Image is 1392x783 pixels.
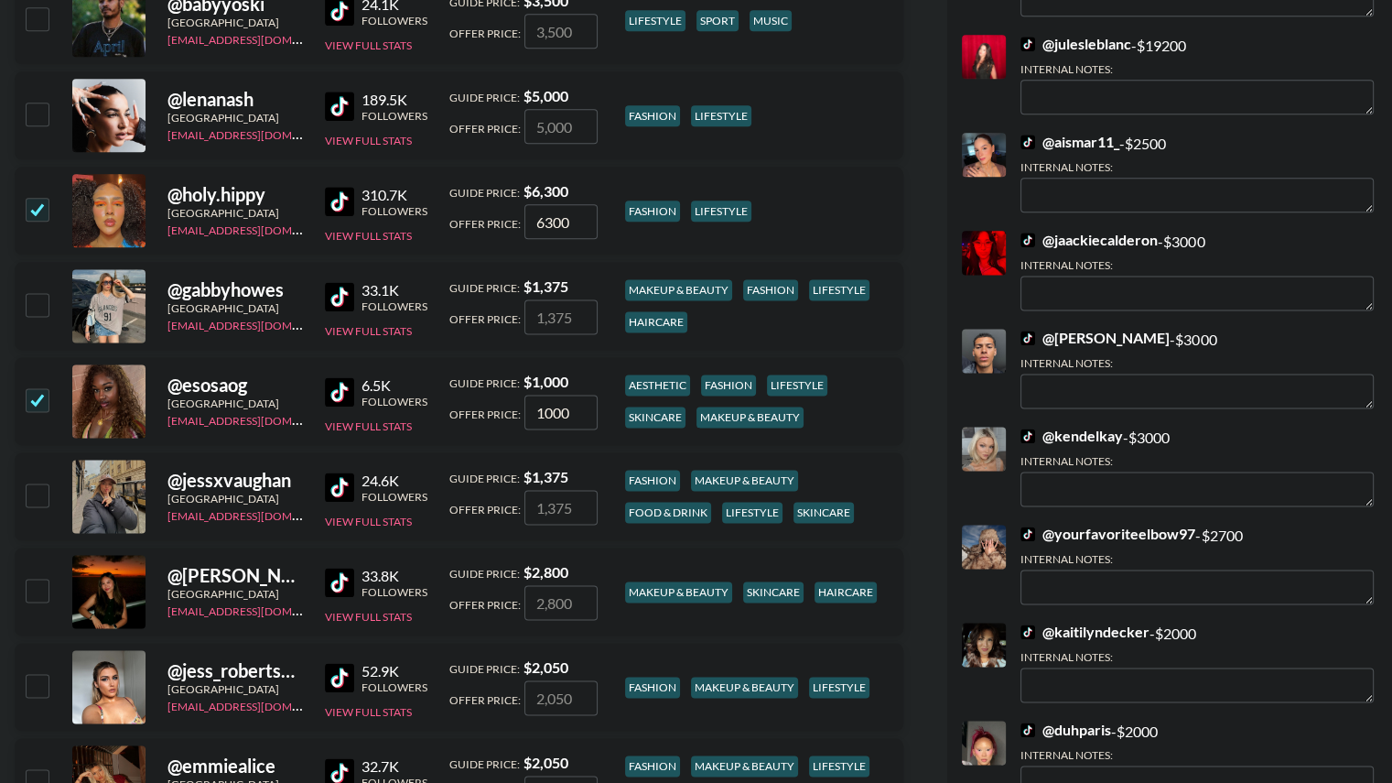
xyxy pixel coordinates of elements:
div: 33.1K [361,281,427,299]
div: fashion [625,201,680,222]
a: [EMAIL_ADDRESS][DOMAIN_NAME] [167,29,351,47]
div: lifestyle [809,279,869,300]
a: @[PERSON_NAME] [1020,329,1170,347]
div: skincare [625,407,685,428]
img: TikTok [1020,233,1035,247]
div: sport [696,10,739,31]
span: Offer Price: [449,503,521,517]
div: - $ 2500 [1020,133,1374,212]
div: 189.5K [361,91,427,109]
div: [GEOGRAPHIC_DATA] [167,206,303,220]
div: skincare [743,582,804,603]
img: TikTok [1020,331,1035,345]
div: Followers [361,680,427,694]
div: @ jess_roberts0250 [167,659,303,682]
div: lifestyle [809,756,869,777]
span: Guide Price: [449,91,520,104]
div: 33.8K [361,567,427,585]
a: [EMAIL_ADDRESS][DOMAIN_NAME] [167,315,351,332]
a: [EMAIL_ADDRESS][DOMAIN_NAME] [167,506,351,523]
div: Followers [361,14,427,27]
button: View Full Stats [325,229,412,243]
div: 6.5K [361,376,427,395]
div: lifestyle [722,502,782,523]
span: Offer Price: [449,217,521,231]
input: 5,000 [524,109,598,144]
strong: $ 5,000 [523,87,568,104]
div: lifestyle [691,201,751,222]
strong: $ 6,300 [523,182,568,200]
button: View Full Stats [325,134,412,147]
div: aesthetic [625,375,690,396]
span: Offer Price: [449,598,521,612]
span: Offer Price: [449,408,521,421]
div: fashion [743,279,798,300]
div: makeup & beauty [625,582,732,603]
div: Followers [361,490,427,504]
a: [EMAIL_ADDRESS][DOMAIN_NAME] [167,220,351,237]
div: Followers [361,585,427,599]
div: makeup & beauty [691,756,798,777]
img: TikTok [325,568,354,597]
div: [GEOGRAPHIC_DATA] [167,397,303,410]
img: TikTok [325,92,354,121]
div: @ [PERSON_NAME].[GEOGRAPHIC_DATA] [167,564,303,587]
div: Internal Notes: [1020,552,1374,566]
span: Guide Price: [449,186,520,200]
input: 1,375 [524,299,598,334]
div: - $ 2700 [1020,525,1374,604]
button: View Full Stats [325,610,412,624]
a: @julesleblanc [1020,35,1131,53]
div: lifestyle [767,375,827,396]
img: TikTok [1020,135,1035,149]
div: Followers [361,395,427,408]
strong: $ 1,375 [523,277,568,295]
div: haircare [815,582,877,603]
a: @duhparis [1020,721,1111,739]
div: [GEOGRAPHIC_DATA] [167,587,303,601]
div: Internal Notes: [1020,454,1374,468]
span: Offer Price: [449,312,521,326]
div: [GEOGRAPHIC_DATA] [167,111,303,125]
strong: $ 2,800 [523,563,568,581]
div: makeup & beauty [625,279,732,300]
img: TikTok [325,377,354,407]
span: Guide Price: [449,757,520,771]
span: Guide Price: [449,567,520,581]
div: Internal Notes: [1020,160,1374,174]
button: View Full Stats [325,38,412,52]
button: View Full Stats [325,515,412,528]
div: 24.6K [361,472,427,490]
strong: $ 1,375 [523,468,568,485]
div: haircare [625,311,687,332]
div: music [750,10,792,31]
strong: $ 2,050 [523,658,568,676]
img: TikTok [1020,37,1035,51]
button: View Full Stats [325,324,412,338]
div: fashion [701,375,756,396]
img: TikTok [325,187,354,216]
div: @ esosaog [167,374,303,397]
div: @ jessxvaughan [167,469,303,492]
div: [GEOGRAPHIC_DATA] [167,301,303,315]
div: [GEOGRAPHIC_DATA] [167,492,303,506]
div: [GEOGRAPHIC_DATA] [167,682,303,696]
div: - $ 19200 [1020,35,1374,114]
div: fashion [625,677,680,698]
span: Offer Price: [449,27,521,40]
div: [GEOGRAPHIC_DATA] [167,16,303,29]
div: Internal Notes: [1020,748,1374,762]
div: fashion [625,105,680,126]
a: [EMAIL_ADDRESS][DOMAIN_NAME] [167,410,351,428]
input: 1,000 [524,395,598,430]
div: lifestyle [691,105,751,126]
div: Followers [361,299,427,313]
img: TikTok [1020,625,1035,639]
span: Offer Price: [449,122,521,136]
img: TikTok [325,282,354,311]
a: @jaackiecalderon [1020,231,1158,249]
div: makeup & beauty [696,407,804,428]
span: Guide Price: [449,281,520,295]
div: Internal Notes: [1020,62,1374,76]
a: [EMAIL_ADDRESS][DOMAIN_NAME] [167,125,351,142]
